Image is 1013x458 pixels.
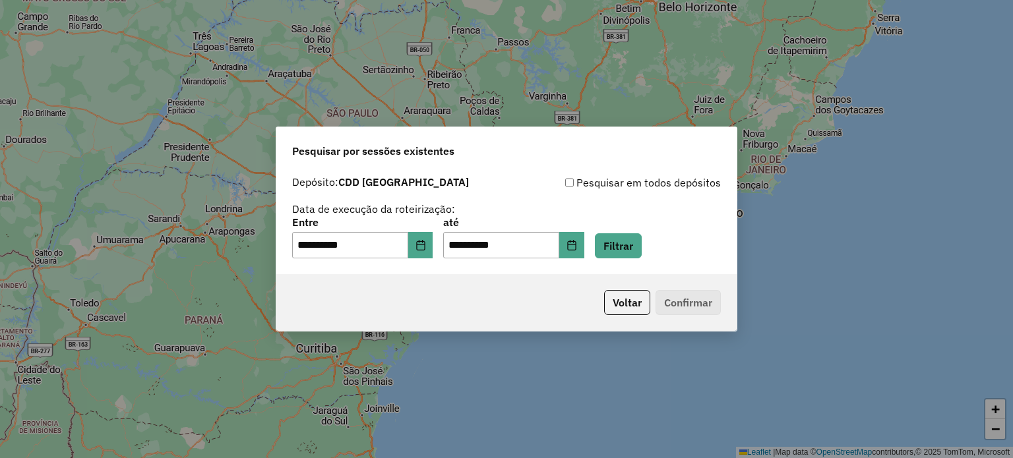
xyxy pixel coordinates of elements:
[506,175,721,190] div: Pesquisar em todos depósitos
[292,214,433,230] label: Entre
[338,175,469,188] strong: CDD [GEOGRAPHIC_DATA]
[292,143,454,159] span: Pesquisar por sessões existentes
[443,214,584,230] label: até
[292,201,455,217] label: Data de execução da roteirização:
[408,232,433,258] button: Choose Date
[604,290,650,315] button: Voltar
[292,174,469,190] label: Depósito:
[595,233,642,258] button: Filtrar
[559,232,584,258] button: Choose Date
